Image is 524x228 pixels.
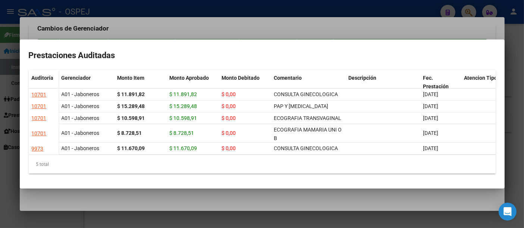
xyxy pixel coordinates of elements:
span: CONSULTA GINECOLOGICA [274,145,338,151]
span: Descripción [349,75,377,81]
div: Open Intercom Messenger [499,203,517,221]
span: A01 - Jaboneros [62,115,100,121]
div: 10701 [32,114,47,123]
span: $ 0,00 [222,145,236,151]
span: [DATE] [423,103,439,109]
span: ECOGRAFIA MAMARIA UNI O B [274,127,342,141]
span: $ 11.891,82 [170,91,197,97]
strong: $ 11.670,09 [117,145,145,151]
datatable-header-cell: Monto Debitado [219,70,271,101]
div: 9973 [32,145,44,153]
strong: $ 10.598,91 [117,115,145,121]
span: $ 15.289,48 [170,103,197,109]
datatable-header-cell: Monto Item [114,70,167,101]
span: Monto Item [117,75,145,81]
span: Auditoría [32,75,54,81]
span: A01 - Jaboneros [62,103,100,109]
div: 10701 [32,91,47,99]
span: A01 - Jaboneros [62,130,100,136]
datatable-header-cell: Gerenciador [59,70,114,101]
span: $ 10.598,91 [170,115,197,121]
span: A01 - Jaboneros [62,145,100,151]
datatable-header-cell: Fec. Prestación [420,70,461,101]
div: 10701 [32,129,47,138]
span: $ 0,00 [222,91,236,97]
span: $ 0,00 [222,130,236,136]
span: [DATE] [423,130,439,136]
span: Fec. Prestación [423,75,449,89]
strong: $ 15.289,48 [117,103,145,109]
span: [DATE] [423,91,439,97]
span: $ 11.670,09 [170,145,197,151]
span: Monto Debitado [222,75,260,81]
h2: Prestaciones Auditadas [29,48,496,63]
strong: $ 11.891,82 [117,91,145,97]
span: ECOGRAFIA TRANSVAGINAL [274,115,342,121]
datatable-header-cell: Monto Aprobado [167,70,219,101]
span: $ 8.728,51 [170,130,194,136]
span: Atencion Tipo [464,75,498,81]
span: PAP Y [MEDICAL_DATA] [274,103,329,109]
div: 5 total [29,155,496,174]
span: [DATE] [423,145,439,151]
span: [DATE] [423,115,439,121]
span: A01 - Jaboneros [62,91,100,97]
strong: $ 8.728,51 [117,130,142,136]
datatable-header-cell: Atencion Tipo [461,70,502,101]
span: Comentario [274,75,302,81]
span: CONSULTA GINECOLOGICA [274,91,338,97]
datatable-header-cell: Comentario [271,70,346,101]
span: Monto Aprobado [170,75,209,81]
span: $ 0,00 [222,103,236,109]
span: $ 0,00 [222,115,236,121]
div: 10701 [32,102,47,111]
datatable-header-cell: Descripción [346,70,420,101]
datatable-header-cell: Auditoría [29,70,59,101]
span: Gerenciador [62,75,91,81]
